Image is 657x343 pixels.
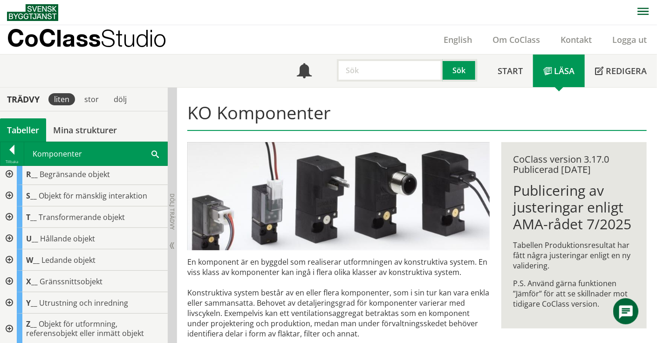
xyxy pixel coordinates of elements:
a: Start [487,55,533,87]
span: Dölj trädvy [168,193,176,230]
span: Objekt för utformning, referensobjekt eller inmätt objekt [26,319,144,338]
span: X__ [26,276,38,287]
span: W__ [26,255,40,265]
span: Hållande objekt [40,233,95,244]
span: R__ [26,169,38,179]
span: Studio [101,24,166,52]
span: Y__ [26,298,37,308]
div: CoClass version 3.17.0 Publicerad [DATE] [513,154,635,175]
h1: KO Komponenter [187,102,646,131]
a: CoClassStudio [7,25,186,54]
div: Komponenter [24,142,167,165]
img: Svensk Byggtjänst [7,4,58,21]
span: Gränssnittsobjekt [40,276,103,287]
img: pilotventiler.jpg [187,142,490,250]
span: Redigera [606,65,647,76]
span: Objekt för mänsklig interaktion [39,191,147,201]
a: Om CoClass [482,34,550,45]
button: Sök [443,59,477,82]
a: Redigera [585,55,657,87]
span: Läsa [554,65,575,76]
p: Tabellen Produktionsresultat har fått några justeringar enligt en ny validering. [513,240,635,271]
span: Transformerande objekt [39,212,125,222]
h1: Publicering av justeringar enligt AMA-rådet 7/2025 [513,182,635,233]
span: Begränsande objekt [40,169,110,179]
span: Notifikationer [297,64,312,79]
p: P.S. Använd gärna funktionen ”Jämför” för att se skillnader mot tidigare CoClass version. [513,278,635,309]
div: dölj [108,93,132,105]
p: CoClass [7,33,166,43]
input: Sök [337,59,443,82]
div: liten [48,93,75,105]
span: Start [498,65,523,76]
span: S__ [26,191,37,201]
div: stor [79,93,104,105]
div: Trädvy [2,94,45,104]
span: T__ [26,212,37,222]
div: Tillbaka [0,158,24,165]
span: U__ [26,233,38,244]
a: Mina strukturer [46,118,124,142]
a: Kontakt [550,34,602,45]
span: Z__ [26,319,37,329]
span: Utrustning och inredning [39,298,128,308]
a: English [433,34,482,45]
a: Läsa [533,55,585,87]
span: Ledande objekt [41,255,96,265]
a: Logga ut [602,34,657,45]
span: Sök i tabellen [151,149,159,158]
